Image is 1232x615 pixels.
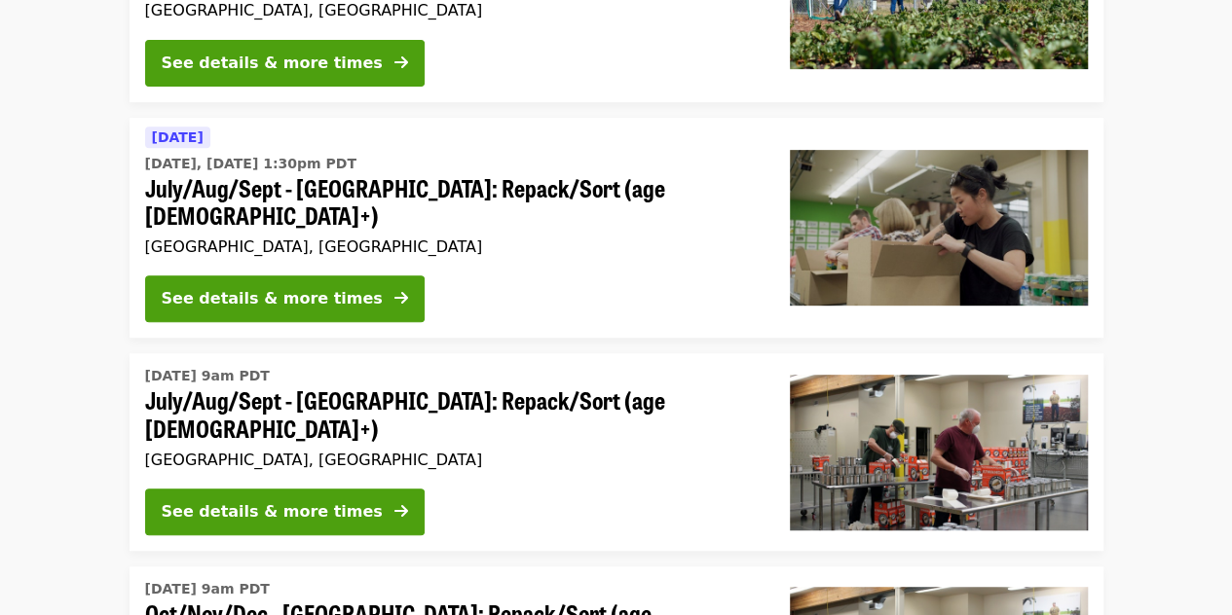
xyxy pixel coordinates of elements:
[162,500,383,524] div: See details & more times
[145,275,425,322] button: See details & more times
[145,488,425,535] button: See details & more times
[394,54,408,72] i: arrow-right icon
[130,118,1103,339] a: See details for "July/Aug/Sept - Portland: Repack/Sort (age 8+)"
[394,502,408,521] i: arrow-right icon
[790,375,1088,530] img: July/Aug/Sept - Portland: Repack/Sort (age 16+) organized by Oregon Food Bank
[162,287,383,310] div: See details & more times
[145,386,759,443] span: July/Aug/Sept - [GEOGRAPHIC_DATA]: Repack/Sort (age [DEMOGRAPHIC_DATA]+)
[145,237,759,256] div: [GEOGRAPHIC_DATA], [GEOGRAPHIC_DATA]
[152,129,204,145] span: [DATE]
[145,1,759,19] div: [GEOGRAPHIC_DATA], [GEOGRAPHIC_DATA]
[162,52,383,75] div: See details & more times
[145,366,270,386] time: [DATE] 9am PDT
[145,579,270,599] time: [DATE] 9am PDT
[130,353,1103,551] a: See details for "July/Aug/Sept - Portland: Repack/Sort (age 16+)"
[145,154,356,174] time: [DATE], [DATE] 1:30pm PDT
[145,451,759,469] div: [GEOGRAPHIC_DATA], [GEOGRAPHIC_DATA]
[145,40,425,87] button: See details & more times
[790,150,1088,306] img: July/Aug/Sept - Portland: Repack/Sort (age 8+) organized by Oregon Food Bank
[394,289,408,307] i: arrow-right icon
[145,174,759,231] span: July/Aug/Sept - [GEOGRAPHIC_DATA]: Repack/Sort (age [DEMOGRAPHIC_DATA]+)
